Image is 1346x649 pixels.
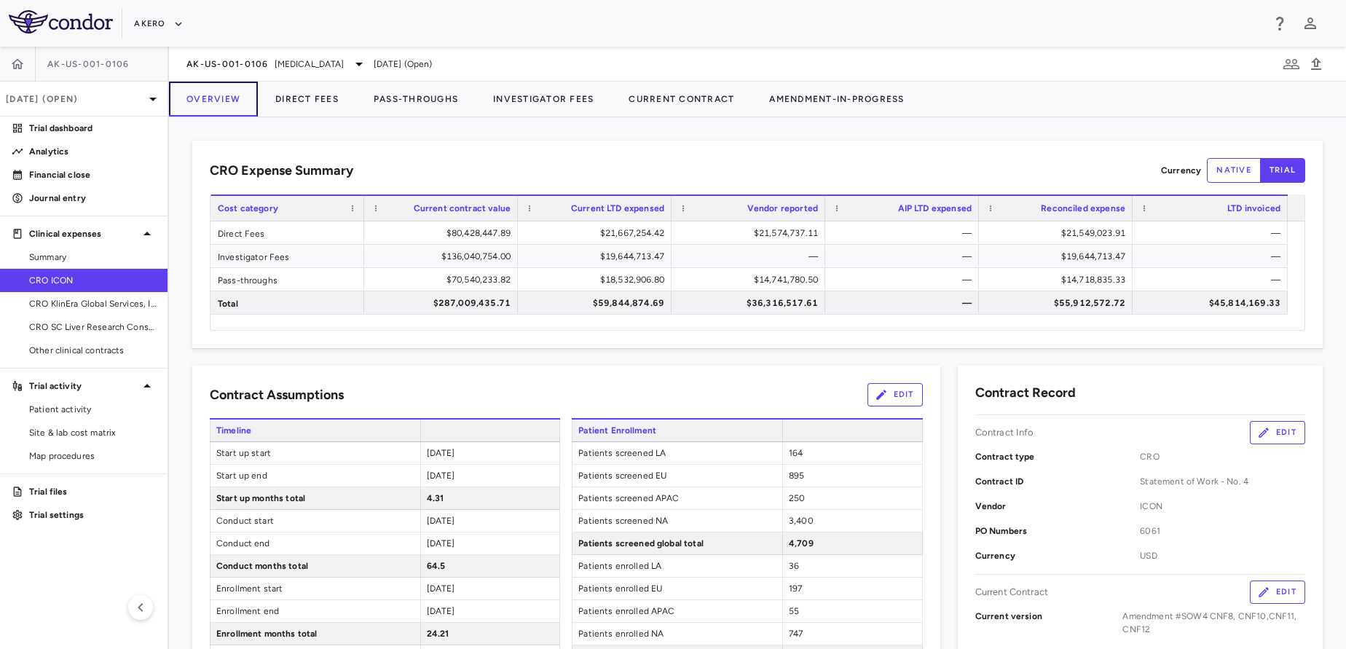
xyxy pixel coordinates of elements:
[169,82,258,117] button: Overview
[975,500,1141,513] p: Vendor
[531,268,664,291] div: $18,532,906.80
[992,291,1125,315] div: $55,912,572.72
[975,426,1034,439] p: Contract Info
[789,606,799,616] span: 55
[29,320,156,334] span: CRO SC Liver Research Consortium LLC
[838,245,972,268] div: —
[210,245,364,267] div: Investigator Fees
[572,420,782,441] span: Patient Enrollment
[789,629,803,639] span: 747
[210,487,420,509] span: Start up months total
[210,600,420,622] span: Enrollment end
[29,508,156,522] p: Trial settings
[29,145,156,158] p: Analytics
[210,555,420,577] span: Conduct months total
[1146,268,1280,291] div: —
[275,58,345,71] span: [MEDICAL_DATA]
[685,291,818,315] div: $36,316,517.61
[789,493,805,503] span: 250
[377,291,511,315] div: $287,009,435.71
[29,297,156,310] span: CRO KlinEra Global Services, Inc
[992,268,1125,291] div: $14,718,835.33
[134,12,183,36] button: Akero
[427,493,444,503] span: 4.31
[377,245,511,268] div: $136,040,754.00
[1140,450,1305,463] span: CRO
[1250,581,1305,604] button: Edit
[1146,291,1280,315] div: $45,814,169.33
[427,516,455,526] span: [DATE]
[29,379,138,393] p: Trial activity
[427,629,449,639] span: 24.21
[1146,221,1280,245] div: —
[210,623,420,645] span: Enrollment months total
[210,420,420,441] span: Timeline
[29,449,156,463] span: Map procedures
[1250,421,1305,444] button: Edit
[427,538,455,548] span: [DATE]
[1140,500,1305,513] span: ICON
[210,442,420,464] span: Start up start
[611,82,752,117] button: Current Contract
[210,268,364,291] div: Pass-throughs
[747,203,818,213] span: Vendor reported
[29,122,156,135] p: Trial dashboard
[210,221,364,244] div: Direct Fees
[975,586,1048,599] p: Current Contract
[572,623,782,645] span: Patients enrolled NA
[210,578,420,599] span: Enrollment start
[975,610,1123,636] p: Current version
[427,471,455,481] span: [DATE]
[1161,164,1201,177] p: Currency
[1260,158,1305,183] button: trial
[29,274,156,287] span: CRO ICON
[572,600,782,622] span: Patients enrolled APAC
[218,203,278,213] span: Cost category
[29,192,156,205] p: Journal entry
[29,403,156,416] span: Patient activity
[992,245,1125,268] div: $19,644,713.47
[572,532,782,554] span: Patients screened global total
[427,606,455,616] span: [DATE]
[571,203,664,213] span: Current LTD expensed
[210,532,420,554] span: Conduct end
[377,268,511,291] div: $70,540,233.82
[356,82,476,117] button: Pass-Throughs
[210,465,420,487] span: Start up end
[1140,524,1305,538] span: 6061
[427,448,455,458] span: [DATE]
[572,510,782,532] span: Patients screened NA
[838,221,972,245] div: —
[838,268,972,291] div: —
[685,245,818,268] div: —
[975,549,1141,562] p: Currency
[1122,610,1305,636] span: Amendment #SOW4 CNF8, CNF10,CNF11, CNF12
[258,82,356,117] button: Direct Fees
[29,485,156,498] p: Trial files
[374,58,433,71] span: [DATE] (Open)
[572,487,782,509] span: Patients screened APAC
[992,221,1125,245] div: $21,549,023.91
[210,510,420,532] span: Conduct start
[789,471,804,481] span: 895
[29,227,138,240] p: Clinical expenses
[427,561,446,571] span: 64.5
[377,221,511,245] div: $80,428,447.89
[789,583,802,594] span: 197
[789,538,814,548] span: 4,709
[1207,158,1261,183] button: native
[789,516,814,526] span: 3,400
[572,555,782,577] span: Patients enrolled LA
[572,578,782,599] span: Patients enrolled EU
[975,383,1076,403] h6: Contract Record
[9,10,113,34] img: logo-full-BYUhSk78.svg
[531,291,664,315] div: $59,844,874.69
[685,221,818,245] div: $21,574,737.11
[752,82,921,117] button: Amendment-In-Progress
[210,385,344,405] h6: Contract Assumptions
[414,203,511,213] span: Current contract value
[898,203,972,213] span: AIP LTD expensed
[1140,475,1305,488] span: Statement of Work - No. 4
[1146,245,1280,268] div: —
[867,383,923,406] button: Edit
